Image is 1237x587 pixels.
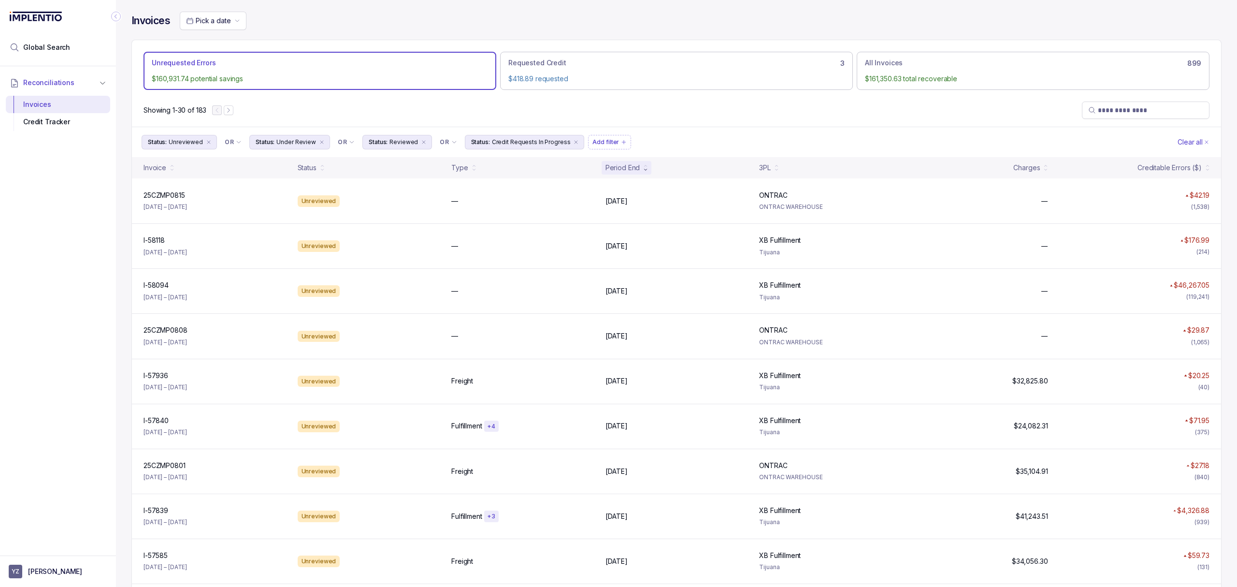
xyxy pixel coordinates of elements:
[451,286,458,296] p: —
[298,331,340,342] div: Unreviewed
[492,137,571,147] p: Credit Requests In Progress
[451,376,473,386] p: Freight
[759,472,902,482] p: ONTRAC WAREHOUSE
[1012,557,1048,566] p: $34,056.30
[759,235,801,245] p: XB Fulfillment
[451,331,458,341] p: —
[1191,202,1209,212] div: (1,538)
[759,338,902,347] p: ONTRAC WAREHOUSE
[759,427,902,437] p: Tijuana
[148,137,167,147] p: Status:
[1198,382,1210,392] div: (40)
[144,105,206,115] p: Showing 1-30 of 183
[144,280,169,290] p: I-58094
[1186,292,1209,302] div: (119,241)
[298,466,340,477] div: Unreviewed
[225,138,242,146] li: Filter Chip Connector undefined
[605,163,640,173] div: Period End
[451,421,482,431] p: Fulfillment
[1014,421,1048,431] p: $24,082.31
[1016,512,1048,521] p: $41,243.51
[196,16,230,25] span: Pick a date
[572,138,580,146] div: remove content
[1184,374,1187,377] img: red pointer upwards
[440,138,449,146] p: OR
[759,248,902,257] p: Tijuana
[759,517,902,527] p: Tijuana
[1187,59,1201,67] h6: 899
[144,202,187,212] p: [DATE] – [DATE]
[420,138,428,146] div: remove content
[298,163,316,173] div: Status
[1194,517,1209,527] div: (939)
[6,94,110,133] div: Reconciliations
[144,293,187,302] p: [DATE] – [DATE]
[1191,338,1209,347] div: (1,065)
[131,14,170,28] h4: Invoices
[338,138,355,146] li: Filter Chip Connector undefined
[144,517,187,527] p: [DATE] – [DATE]
[9,565,107,578] button: User initials[PERSON_NAME]
[1186,465,1189,467] img: red pointer upwards
[865,74,1201,84] p: $161,350.63 total recoverable
[152,58,216,68] p: Unrequested Errors
[759,506,801,515] p: XB Fulfillment
[1194,472,1209,482] div: (840)
[1196,247,1209,257] div: (214)
[144,52,1209,90] ul: Action Tab Group
[144,472,187,482] p: [DATE] – [DATE]
[436,135,460,149] button: Filter Chip Connector undefined
[144,191,185,200] p: 25CZMP0815
[249,135,330,149] button: Filter Chip Under Review
[298,511,340,522] div: Unreviewed
[759,382,902,392] p: Tijuana
[1185,419,1188,422] img: red pointer upwards
[1041,331,1048,341] p: —
[144,427,187,437] p: [DATE] – [DATE]
[605,376,628,386] p: [DATE]
[144,551,168,560] p: I-57585
[144,461,186,470] p: 25CZMP0801
[1183,555,1186,557] img: red pointer upwards
[605,512,628,521] p: [DATE]
[1176,135,1211,149] button: Clear Filters
[362,135,432,149] button: Filter Chip Reviewed
[487,423,496,430] p: + 4
[1188,551,1209,560] p: $59.73
[759,371,801,381] p: XB Fulfillment
[276,137,316,147] p: Under Review
[144,371,168,381] p: I-57936
[605,286,628,296] p: [DATE]
[759,293,902,302] p: Tijuana
[256,137,274,147] p: Status:
[6,72,110,93] button: Reconciliations
[759,461,787,470] p: ONTRAC
[1178,137,1203,147] p: Clear all
[759,202,902,212] p: ONTRAC WAREHOUSE
[508,74,845,84] p: $418.89 requested
[1170,284,1173,287] img: red pointer upwards
[28,567,82,576] p: [PERSON_NAME]
[1187,325,1209,335] p: $29.87
[1173,510,1176,512] img: red pointer upwards
[1041,241,1048,251] p: —
[144,248,187,257] p: [DATE] – [DATE]
[588,135,631,149] li: Filter Chip Add filter
[205,138,213,146] div: remove content
[186,16,230,26] search: Date Range Picker
[759,551,801,560] p: XB Fulfillment
[451,163,468,173] div: Type
[144,416,169,426] p: I-57840
[451,467,473,476] p: Freight
[451,512,482,521] p: Fulfillment
[180,12,246,30] button: Date Range Picker
[1137,163,1202,173] div: Creditable Errors ($)
[152,74,488,84] p: $160,931.74 potential savings
[759,280,801,290] p: XB Fulfillment
[142,135,217,149] button: Filter Chip Unreviewed
[605,196,628,206] p: [DATE]
[144,382,187,392] p: [DATE] – [DATE]
[759,163,771,173] div: 3PL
